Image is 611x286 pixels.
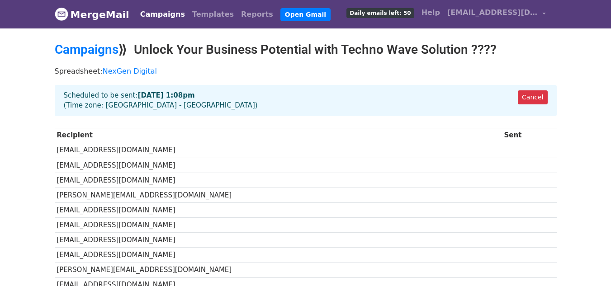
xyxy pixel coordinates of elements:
span: Daily emails left: 50 [346,8,414,18]
a: NexGen Digital [103,67,157,75]
strong: [DATE] 1:08pm [138,91,195,99]
p: Spreadsheet: [55,66,557,76]
a: [EMAIL_ADDRESS][DOMAIN_NAME] [444,4,549,25]
a: Campaigns [137,5,189,23]
td: [PERSON_NAME][EMAIL_ADDRESS][DOMAIN_NAME] [55,263,502,277]
td: [EMAIL_ADDRESS][DOMAIN_NAME] [55,173,502,188]
td: [EMAIL_ADDRESS][DOMAIN_NAME] [55,233,502,248]
td: [EMAIL_ADDRESS][DOMAIN_NAME] [55,248,502,263]
div: Scheduled to be sent: (Time zone: [GEOGRAPHIC_DATA] - [GEOGRAPHIC_DATA]) [55,85,557,116]
th: Sent [502,128,557,143]
h2: ⟫ Unlock Your Business Potential with Techno Wave Solution ???? [55,42,557,57]
a: Cancel [518,90,547,104]
a: Help [418,4,444,22]
td: [EMAIL_ADDRESS][DOMAIN_NAME] [55,158,502,173]
img: MergeMail logo [55,7,68,21]
a: Open Gmail [280,8,331,21]
td: [PERSON_NAME][EMAIL_ADDRESS][DOMAIN_NAME] [55,188,502,202]
td: [EMAIL_ADDRESS][DOMAIN_NAME] [55,143,502,158]
a: Reports [237,5,277,23]
a: Templates [189,5,237,23]
td: [EMAIL_ADDRESS][DOMAIN_NAME] [55,203,502,218]
a: Campaigns [55,42,118,57]
th: Recipient [55,128,502,143]
td: [EMAIL_ADDRESS][DOMAIN_NAME] [55,218,502,233]
a: Daily emails left: 50 [343,4,417,22]
a: MergeMail [55,5,129,24]
span: [EMAIL_ADDRESS][DOMAIN_NAME] [447,7,538,18]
